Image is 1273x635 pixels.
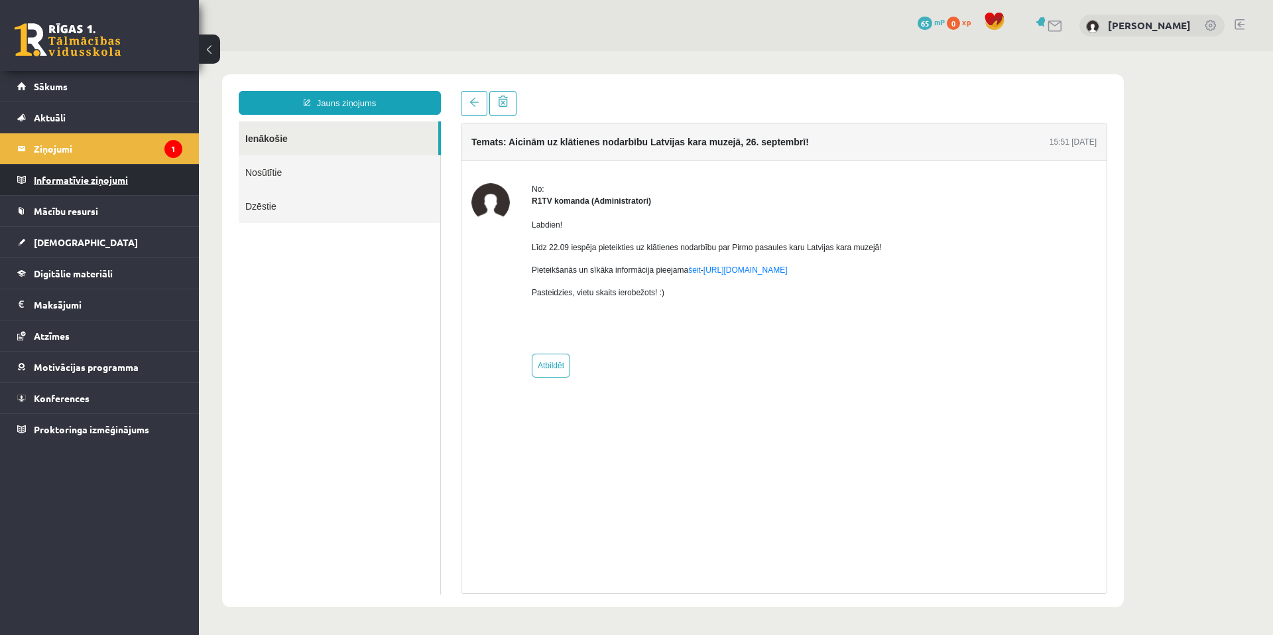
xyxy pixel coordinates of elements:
[17,258,182,289] a: Digitālie materiāli
[17,352,182,382] a: Motivācijas programma
[17,383,182,413] a: Konferences
[333,236,683,247] p: Pasteidzies, vietu skaits ierobežots! :)
[333,145,452,155] strong: R1TV komanda (Administratori)
[962,17,971,27] span: xp
[15,23,121,56] a: Rīgas 1. Tālmācības vidusskola
[918,17,932,30] span: 65
[505,214,589,224] a: [URL][DOMAIN_NAME]
[17,102,182,133] a: Aktuāli
[947,17,960,30] span: 0
[273,132,311,171] img: R1TV komanda
[34,236,138,248] span: [DEMOGRAPHIC_DATA]
[17,414,182,445] a: Proktoringa izmēģinājums
[40,104,241,138] a: Nosūtītie
[17,289,182,320] a: Maksājumi
[333,303,371,326] a: Atbildēt
[851,85,898,97] div: 15:51 [DATE]
[17,227,182,257] a: [DEMOGRAPHIC_DATA]
[34,330,70,342] span: Atzīmes
[17,165,182,195] a: Informatīvie ziņojumi
[34,289,182,320] legend: Maksājumi
[34,361,139,373] span: Motivācijas programma
[273,86,610,96] h4: Temats: Aicinām uz klātienes nodarbību Latvijas kara muzejā, 26. septembrī!
[40,138,241,172] a: Dzēstie
[17,196,182,226] a: Mācību resursi
[34,423,149,435] span: Proktoringa izmēģinājums
[34,111,66,123] span: Aktuāli
[333,132,683,144] div: No:
[17,133,182,164] a: Ziņojumi1
[34,80,68,92] span: Sākums
[34,392,90,404] span: Konferences
[333,168,683,180] p: Labdien!
[34,205,98,217] span: Mācību resursi
[34,267,113,279] span: Digitālie materiāli
[918,17,945,27] a: 65 mP
[164,140,182,158] i: 1
[34,165,182,195] legend: Informatīvie ziņojumi
[947,17,977,27] a: 0 xp
[17,320,182,351] a: Atzīmes
[17,71,182,102] a: Sākums
[34,133,182,164] legend: Ziņojumi
[934,17,945,27] span: mP
[40,70,239,104] a: Ienākošie
[333,190,683,202] p: Līdz 22.09 iespēja pieteikties uz klātienes nodarbību par Pirmo pasaules karu Latvijas kara muzejā!
[1086,20,1099,33] img: Ilia Ganebnyi
[40,40,242,64] a: Jauns ziņojums
[1108,19,1191,32] a: [PERSON_NAME]
[333,213,683,225] p: Pieteikšanās un sīkāka informācija pieejama -
[489,214,502,224] a: šeit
